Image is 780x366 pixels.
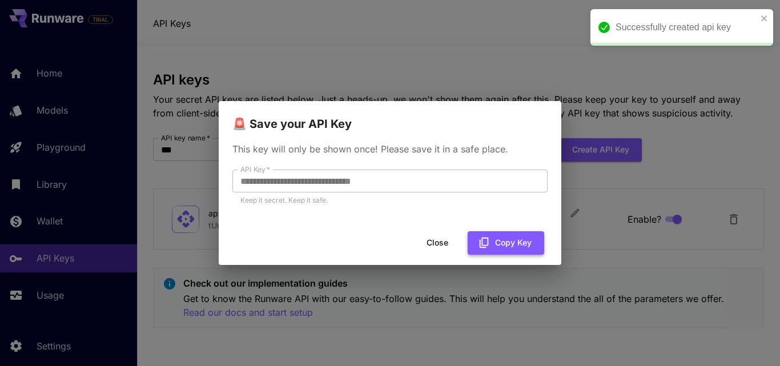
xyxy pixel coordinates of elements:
[240,164,270,174] label: API Key
[468,231,544,255] button: Copy Key
[616,21,757,34] div: Successfully created api key
[219,101,561,133] h2: 🚨 Save your API Key
[240,195,540,206] p: Keep it secret. Keep it safe.
[232,142,548,156] p: This key will only be shown once! Please save it in a safe place.
[412,231,463,255] button: Close
[761,14,769,23] button: close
